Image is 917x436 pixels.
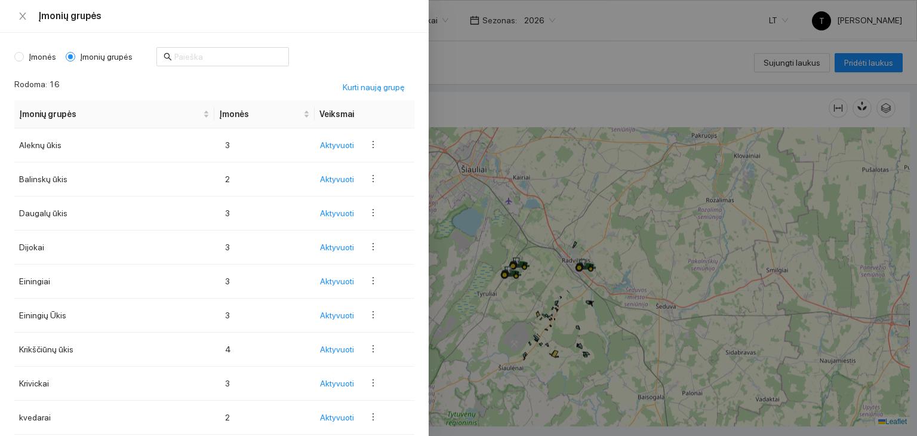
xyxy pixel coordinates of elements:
[343,81,405,94] span: Kurti naują grupę
[219,137,236,153] span: 3
[319,170,364,189] button: Aktyvuoti
[319,306,364,325] button: Aktyvuoti
[368,310,378,320] span: more
[174,50,282,63] input: Paieška
[368,412,378,422] span: more
[14,196,214,231] td: Daugalų ūkis
[14,299,214,333] td: Einingių Ūkis
[315,100,415,128] th: Veiksmai
[319,136,364,155] button: Aktyvuoti
[14,333,214,367] td: Krikščiūnų ūkis
[24,50,61,63] span: Įmonės
[38,10,414,23] div: Įmonių grupės
[164,53,172,61] span: search
[319,238,364,257] button: Aktyvuoti
[320,309,354,322] span: Aktyvuoti
[219,274,236,289] span: 3
[319,408,364,427] button: Aktyvuoti
[219,171,236,187] span: 2
[368,140,378,149] span: more
[320,275,354,288] span: Aktyvuoti
[19,108,201,121] span: Įmonių grupės
[320,411,354,424] span: Aktyvuoti
[14,162,214,196] td: Balinskų ūkis
[14,231,214,265] td: Dijokai
[319,272,364,291] button: Aktyvuoti
[214,100,315,128] th: this column's title is Įmonės,this column is sortable
[320,241,354,254] span: Aktyvuoti
[319,204,364,223] button: Aktyvuoti
[14,128,214,162] td: Aleknų ūkis
[14,367,214,401] td: Krivickai
[219,205,236,221] span: 3
[333,78,414,97] button: Kurti naują grupę
[320,207,354,220] span: Aktyvuoti
[18,11,27,21] span: close
[319,340,364,359] button: Aktyvuoti
[219,240,236,255] span: 3
[319,374,364,393] button: Aktyvuoti
[320,139,354,152] span: Aktyvuoti
[368,208,378,217] span: more
[368,242,378,251] span: more
[219,308,236,323] span: 3
[368,344,378,354] span: more
[219,410,236,425] span: 2
[368,174,378,183] span: more
[219,108,301,121] span: Įmonės
[75,50,137,63] span: Įmonių grupės
[219,342,237,357] span: 4
[14,78,60,97] span: Rodoma: 16
[368,378,378,388] span: more
[14,265,214,299] td: Einingiai
[320,377,354,390] span: Aktyvuoti
[368,276,378,285] span: more
[320,343,354,356] span: Aktyvuoti
[14,11,31,22] button: Close
[14,100,214,128] th: this column's title is Įmonių grupės,this column is sortable
[320,173,354,186] span: Aktyvuoti
[219,376,236,391] span: 3
[14,401,214,435] td: kvedarai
